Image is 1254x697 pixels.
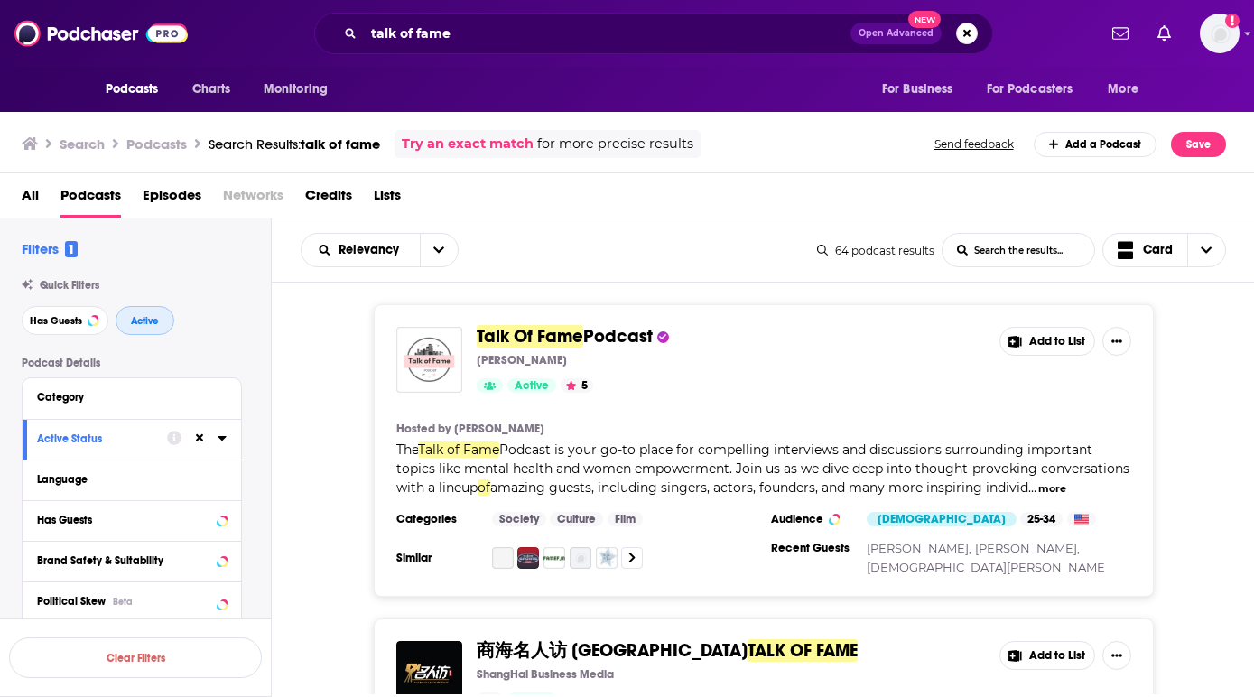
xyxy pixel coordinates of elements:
[596,547,618,569] img: Talk of Fame
[975,72,1100,107] button: open menu
[60,181,121,218] span: Podcasts
[1028,479,1036,496] span: ...
[22,357,242,369] p: Podcast Details
[867,512,1017,526] div: [DEMOGRAPHIC_DATA]
[364,19,850,48] input: Search podcasts, credits, & more...
[301,135,380,153] span: talk of fame
[209,135,380,153] div: Search Results:
[113,596,133,608] div: Beta
[60,135,105,153] h3: Search
[1225,14,1240,28] svg: Add a profile image
[517,547,539,569] img: Talk of Fame Network
[93,72,182,107] button: open menu
[14,16,188,51] img: Podchaser - Follow, Share and Rate Podcasts
[1034,132,1157,157] a: Add a Podcast
[561,378,593,393] button: 5
[22,181,39,218] a: All
[37,514,211,526] div: Has Guests
[305,181,352,218] a: Credits
[396,327,462,393] img: Talk Of Fame Podcast
[209,135,380,153] a: Search Results:talk of fame
[420,234,458,266] button: open menu
[37,554,211,567] div: Brand Safety & Suitability
[867,560,1109,574] a: [DEMOGRAPHIC_DATA][PERSON_NAME]
[396,441,418,458] span: The
[192,77,231,102] span: Charts
[223,181,283,218] span: Networks
[37,427,167,450] button: Active Status
[1102,233,1227,267] button: Choose View
[1105,18,1136,49] a: Show notifications dropdown
[143,181,201,218] a: Episodes
[478,479,490,496] span: of
[570,547,591,569] img: The Talk Of Fame Podcast
[515,377,549,395] span: Active
[264,77,328,102] span: Monitoring
[975,541,1080,555] a: [PERSON_NAME],
[1020,512,1063,526] div: 25-34
[116,306,174,335] button: Active
[882,77,953,102] span: For Business
[771,512,852,526] h3: Audience
[477,639,748,662] span: 商海名人访 [GEOGRAPHIC_DATA]
[869,72,976,107] button: open menu
[850,23,942,44] button: Open AdvancedNew
[987,77,1073,102] span: For Podcasters
[1108,77,1138,102] span: More
[608,512,643,526] a: Film
[1200,14,1240,53] button: Show profile menu
[37,595,106,608] span: Political Skew
[22,240,78,257] h2: Filters
[477,325,583,348] span: Talk Of Fame
[477,667,614,682] p: ShangHai Business Media
[65,241,78,257] span: 1
[492,547,514,569] a: Talent Talk
[1143,244,1173,256] span: Card
[396,441,1129,496] span: Podcast is your go-to place for compelling interviews and discussions surrounding important topic...
[374,181,401,218] a: Lists
[477,641,858,661] a: 商海名人访 [GEOGRAPHIC_DATA]TALK OF FAME
[37,432,155,445] div: Active Status
[1171,132,1226,157] button: Save
[929,136,1019,152] button: Send feedback
[40,279,99,292] span: Quick Filters
[402,134,534,154] a: Try an exact match
[908,11,941,28] span: New
[126,135,187,153] h3: Podcasts
[37,386,227,408] button: Category
[867,541,971,555] a: [PERSON_NAME],
[477,327,653,347] a: Talk Of FamePodcast
[37,590,227,612] button: Political SkewBeta
[22,306,108,335] button: Has Guests
[30,316,82,326] span: Has Guests
[1200,14,1240,53] span: Logged in as jillgoldstein
[492,512,546,526] a: Society
[999,327,1095,356] button: Add to List
[131,316,159,326] span: Active
[37,473,215,486] div: Language
[454,422,544,436] a: [PERSON_NAME]
[339,244,405,256] span: Relevancy
[537,134,693,154] span: for more precise results
[748,639,858,662] span: TALK OF FAME
[37,391,215,404] div: Category
[583,325,653,348] span: Podcast
[302,244,420,256] button: open menu
[37,508,227,531] button: Has Guests
[37,549,227,572] a: Brand Safety & Suitability
[550,512,603,526] a: Culture
[543,547,565,569] img: Fame_FM
[9,637,262,678] button: Clear Filters
[418,441,499,458] span: Talk of Fame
